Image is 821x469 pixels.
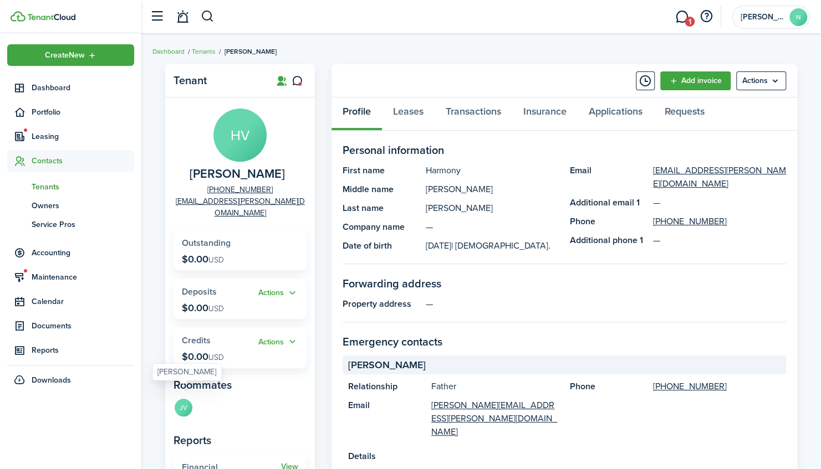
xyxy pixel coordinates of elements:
[32,131,134,142] span: Leasing
[192,47,216,56] a: Tenants
[653,380,727,393] a: [PHONE_NUMBER]
[343,239,420,252] panel-main-title: Date of birth
[175,399,192,416] avatar-text: JV
[7,339,134,361] a: Reports
[426,239,559,252] panel-main-description: [DATE]
[182,334,211,347] span: Credits
[653,215,727,228] a: [PHONE_NUMBER]
[343,275,786,292] panel-main-section-title: Forwarding address
[343,142,786,158] panel-main-section-title: Personal information
[152,47,185,56] a: Dashboard
[182,254,224,265] p: $0.00
[570,234,647,247] panel-main-title: Additional phone 1
[32,374,71,386] span: Downloads
[172,3,193,31] a: Notifications
[7,177,134,196] a: Tenants
[736,71,786,90] button: Open menu
[32,219,134,230] span: Service Pros
[174,432,307,449] panel-main-subtitle: Reports
[182,351,224,362] p: $0.00
[7,44,134,66] button: Open menu
[146,6,167,27] button: Open sidebar
[201,7,215,26] button: Search
[225,47,277,56] span: [PERSON_NAME]
[660,71,731,90] a: Add invoice
[426,183,559,196] panel-main-description: [PERSON_NAME]
[174,195,307,219] a: [EMAIL_ADDRESS][PERSON_NAME][DOMAIN_NAME]
[348,380,426,393] panel-main-title: Relationship
[426,220,559,234] panel-main-description: —
[182,236,231,249] span: Outstanding
[258,287,298,300] button: Actions
[182,302,224,313] p: $0.00
[32,344,134,356] span: Reports
[578,97,654,131] a: Applications
[45,51,85,59] span: Create New
[32,296,134,307] span: Calendar
[157,367,216,378] div: [PERSON_NAME]
[32,181,134,193] span: Tenants
[258,336,298,348] button: Open menu
[343,297,420,311] panel-main-title: Property address
[343,333,786,350] panel-main-section-title: Emergency contacts
[207,184,273,195] a: [PHONE_NUMBER]
[426,202,559,215] panel-main-description: [PERSON_NAME]
[570,196,647,209] panel-main-title: Additional email 1
[7,196,134,215] a: Owners
[343,220,420,234] panel-main-title: Company name
[431,380,559,393] panel-main-description: Father
[348,450,781,463] panel-main-title: Details
[32,155,134,167] span: Contacts
[570,215,647,228] panel-main-title: Phone
[512,97,578,131] a: Insurance
[654,97,716,131] a: Requests
[570,380,647,393] panel-main-title: Phone
[27,14,75,20] img: TenantCloud
[789,8,807,26] avatar-text: N
[7,77,134,99] a: Dashboard
[208,254,224,266] span: USD
[343,164,420,177] panel-main-title: First name
[685,17,695,27] span: 1
[174,74,262,87] panel-main-title: Tenant
[11,11,26,22] img: TenantCloud
[741,13,785,21] span: Natalie
[174,377,307,393] panel-main-subtitle: Roommates
[32,271,134,283] span: Maintenance
[636,71,655,90] button: Timeline
[213,109,267,162] avatar-text: HV
[174,399,193,421] a: JV
[32,82,134,94] span: Dashboard
[32,247,134,259] span: Accounting
[343,183,420,196] panel-main-title: Middle name
[32,200,134,212] span: Owners
[348,358,426,373] span: [PERSON_NAME]
[208,303,224,315] span: USD
[32,320,134,332] span: Documents
[258,336,298,348] button: Actions
[426,164,559,177] panel-main-description: Harmony
[736,71,786,90] menu-btn: Actions
[208,352,224,363] span: USD
[435,97,512,131] a: Transactions
[190,167,285,181] span: Harmony Vasquez
[258,287,298,300] button: Open menu
[570,164,647,190] panel-main-title: Email
[182,285,217,298] span: Deposits
[382,97,435,131] a: Leases
[348,399,426,439] panel-main-title: Email
[653,164,786,190] a: [EMAIL_ADDRESS][PERSON_NAME][DOMAIN_NAME]
[431,399,559,439] a: [PERSON_NAME][EMAIL_ADDRESS][PERSON_NAME][DOMAIN_NAME]
[451,239,550,252] span: | [DEMOGRAPHIC_DATA].
[426,297,786,311] panel-main-description: —
[697,7,716,26] button: Open resource center
[32,106,134,118] span: Portfolio
[343,202,420,215] panel-main-title: Last name
[671,3,692,31] a: Messaging
[7,215,134,234] a: Service Pros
